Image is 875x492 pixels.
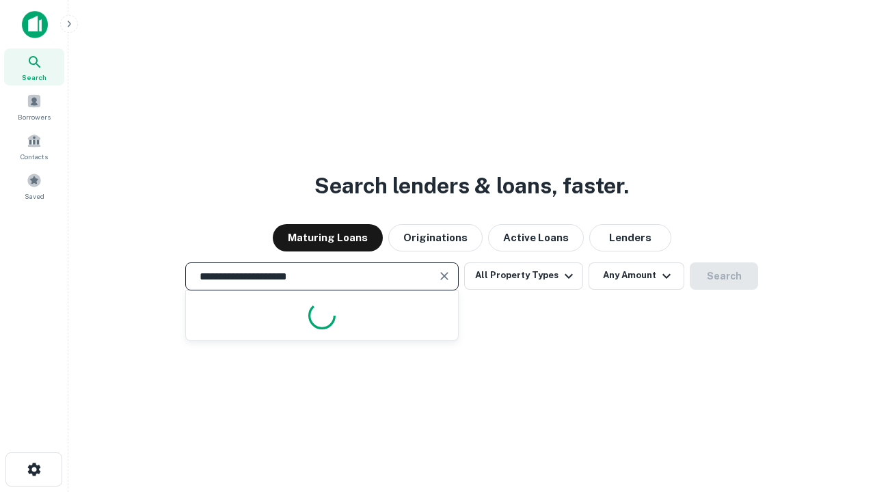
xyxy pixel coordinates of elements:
[314,169,629,202] h3: Search lenders & loans, faster.
[807,383,875,448] iframe: Chat Widget
[4,167,64,204] a: Saved
[464,262,583,290] button: All Property Types
[488,224,584,251] button: Active Loans
[22,72,46,83] span: Search
[25,191,44,202] span: Saved
[589,224,671,251] button: Lenders
[4,49,64,85] a: Search
[435,266,454,286] button: Clear
[388,224,483,251] button: Originations
[21,151,48,162] span: Contacts
[18,111,51,122] span: Borrowers
[4,88,64,125] a: Borrowers
[22,11,48,38] img: capitalize-icon.png
[273,224,383,251] button: Maturing Loans
[4,128,64,165] a: Contacts
[589,262,684,290] button: Any Amount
